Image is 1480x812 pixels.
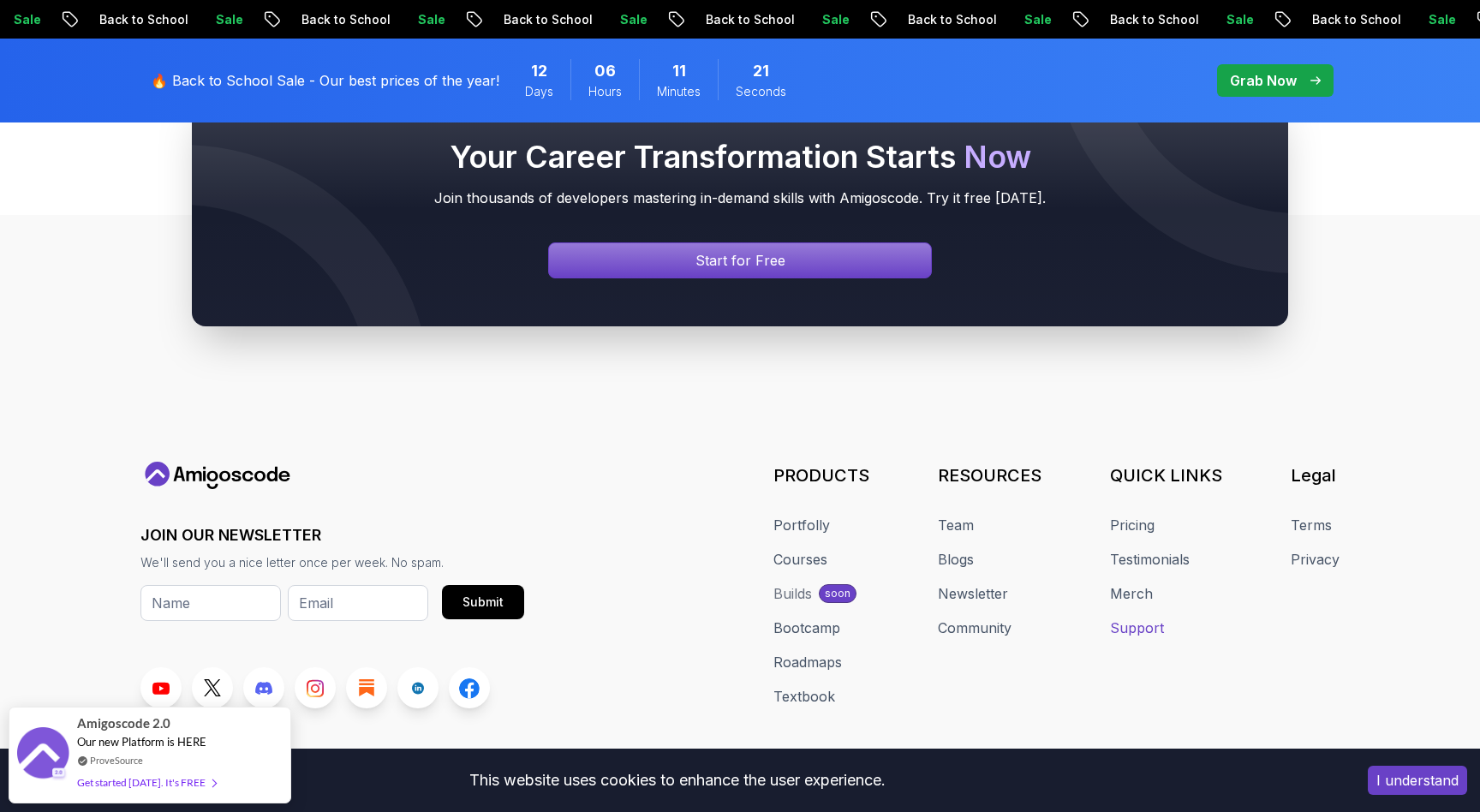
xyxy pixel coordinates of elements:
[672,59,686,83] span: 11 Minutes
[440,11,495,28] p: Sale
[140,523,524,547] h3: JOIN OUR NEWSLETTER
[773,549,827,570] a: Courses
[695,250,785,271] p: Start for Free
[938,515,974,535] a: Team
[442,585,524,619] button: Submit
[462,594,504,611] div: Submit
[773,618,840,638] a: Bootcamp
[17,727,69,783] img: provesource social proof notification image
[151,70,499,91] p: 🔥 Back to School Sale - Our best prices of the year!
[122,11,238,28] p: Back to School
[13,761,1342,799] div: This website uses cookies to enhance the user experience.
[1368,766,1467,795] button: Accept cookies
[1110,618,1164,638] a: Support
[1110,583,1153,604] a: Merch
[642,11,697,28] p: Sale
[1110,515,1155,535] a: Pricing
[288,585,428,621] input: Email
[1249,11,1304,28] p: Sale
[77,735,206,749] span: Our new Platform is HERE
[938,583,1008,604] a: Newsletter
[140,585,281,621] input: Name
[1110,463,1222,487] h3: QUICK LINKS
[526,11,642,28] p: Back to School
[449,667,490,708] a: Facebook link
[1047,11,1101,28] p: Sale
[964,138,1031,176] span: Now
[90,753,143,767] a: ProveSource
[77,773,216,792] div: Get started [DATE]. It's FREE
[938,549,974,570] a: Blogs
[1291,549,1340,570] a: Privacy
[844,11,899,28] p: Sale
[938,618,1012,638] a: Community
[324,11,440,28] p: Back to School
[1110,549,1190,570] a: Testimonials
[728,11,844,28] p: Back to School
[1291,463,1340,487] h3: Legal
[238,11,293,28] p: Sale
[773,583,812,604] div: Builds
[192,667,233,708] a: Twitter link
[1334,11,1451,28] p: Back to School
[531,59,547,83] span: 12 Days
[930,11,1047,28] p: Back to School
[773,515,830,535] a: Portfolly
[773,686,835,707] a: Textbook
[736,83,786,100] span: Seconds
[346,667,387,708] a: Blog link
[36,11,91,28] p: Sale
[140,667,182,708] a: Youtube link
[226,140,1254,174] h2: Your Career Transformation Starts
[594,59,616,83] span: 6 Hours
[1132,11,1249,28] p: Back to School
[397,667,439,708] a: LinkedIn link
[773,652,842,672] a: Roadmaps
[657,83,701,100] span: Minutes
[77,713,170,733] span: Amigoscode 2.0
[525,83,553,100] span: Days
[1230,70,1297,91] p: Grab Now
[588,83,622,100] span: Hours
[938,463,1041,487] h3: RESOURCES
[243,667,284,708] a: Discord link
[295,667,336,708] a: Instagram link
[226,188,1254,208] p: Join thousands of developers mastering in-demand skills with Amigoscode. Try it free [DATE].
[753,59,769,83] span: 21 Seconds
[1291,515,1332,535] a: Terms
[825,587,850,600] p: soon
[548,242,932,278] a: Signin page
[140,554,524,571] p: We'll send you a nice letter once per week. No spam.
[773,463,869,487] h3: PRODUCTS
